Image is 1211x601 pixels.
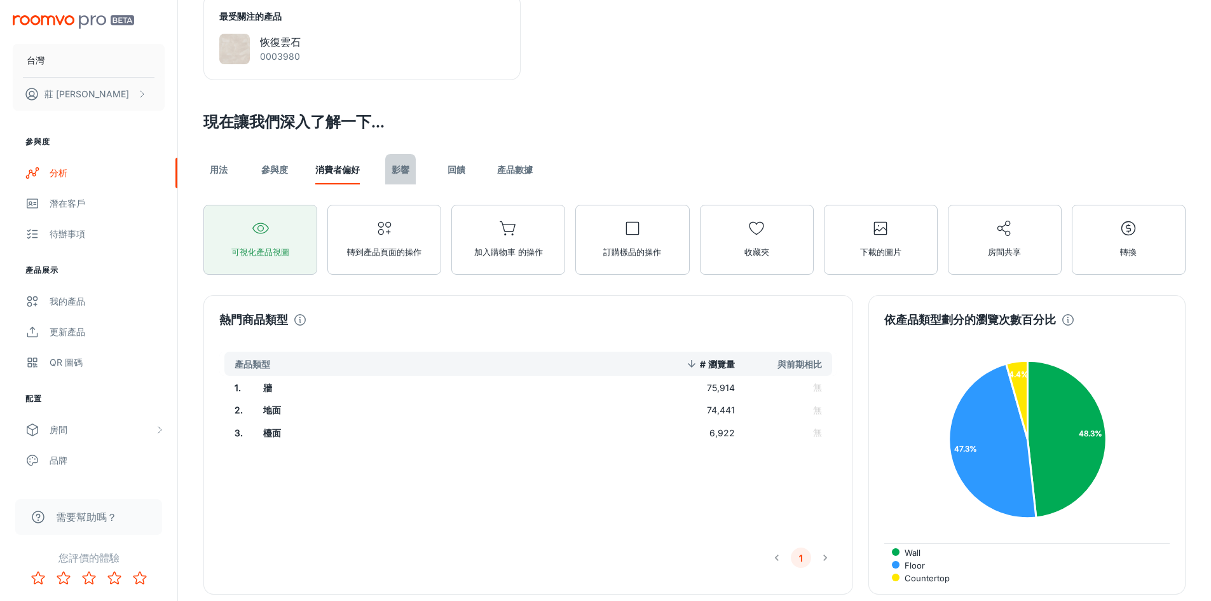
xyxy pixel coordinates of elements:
[25,394,42,403] font: 配置
[603,247,661,257] font: 訂購樣品的操作
[988,247,1021,257] font: 房間共享
[451,205,565,275] button: 加入購物車 的操作
[210,164,228,175] font: 用法
[260,51,300,62] font: 0003980
[700,359,735,370] font: # 瀏覽量
[777,359,822,370] font: 與前期相比
[347,247,421,257] font: 轉到產品頁面的操作
[860,247,901,257] font: 下載的圖片
[263,427,281,438] font: 檯面
[1072,205,1186,275] button: 轉換
[25,137,50,146] font: 參與度
[263,382,272,393] font: 牆
[219,11,282,22] font: 最受關注的產品
[791,548,811,568] button: 第 1 頁
[884,313,1056,326] font: 依產品類型劃分的瀏覽次數百分比
[50,296,85,307] font: 我的產品
[25,565,51,591] button: 評分 1 顆星
[203,205,317,275] button: 可視化產品視圖
[25,265,58,275] font: 產品展示
[700,205,814,275] button: 收藏夾
[709,427,735,438] font: 6,922
[231,247,289,257] font: 可視化產品視圖
[263,404,281,415] font: 地面
[683,356,735,372] span: # 瀏覽量
[575,205,689,275] button: 訂購樣品的操作
[813,404,822,415] font: 無
[948,205,1062,275] button: 房間共享
[240,404,243,415] font: .
[761,356,822,372] span: 與前期相比
[238,382,241,393] font: .
[50,455,67,466] font: 品牌
[392,164,409,175] font: 影響
[27,55,44,66] font: 台灣
[56,511,117,523] font: 需要幫助嗎？
[448,164,465,175] font: 回饋
[235,427,240,438] font: 3
[235,382,238,393] font: 1
[813,382,822,392] font: 無
[744,247,769,257] font: 收藏夾
[895,560,925,571] span: Floor
[102,565,127,591] button: 評分 4 顆星
[799,553,803,563] font: 1
[219,34,250,64] img: 恢復雲石
[50,167,67,178] font: 分析
[50,326,85,337] font: 更新產品
[707,404,735,415] font: 74,441
[707,382,735,393] font: 75,914
[1120,247,1137,257] font: 轉換
[127,565,153,591] button: 評分 5 顆星
[44,88,53,99] font: 莊
[50,198,85,209] font: 潛在客戶
[895,547,920,558] span: Wall
[13,15,134,29] img: Roomvo PRO 測試版
[895,572,950,584] span: Countertop
[235,404,240,415] font: 2
[50,228,85,239] font: 待辦事項
[219,313,288,326] font: 熱門商品類型
[58,551,120,564] font: 您評價的體驗
[50,424,67,435] font: 房間
[824,205,938,275] button: 下載的圖片
[13,44,165,77] button: 台灣
[76,565,102,591] button: 評分 3 顆星
[474,247,543,257] font: 加入購物車 的操作
[235,359,270,370] font: 產品類型
[315,164,360,175] font: 消費者偏好
[13,78,165,111] button: 莊 [PERSON_NAME]
[240,427,243,438] font: .
[203,113,385,131] font: 現在讓我們深入了解一下...
[50,357,83,368] font: QR 圖碼
[260,36,301,48] font: 恢復雲石
[497,164,533,175] font: 產品數據
[56,88,129,99] font: [PERSON_NAME]
[261,164,288,175] font: 參與度
[765,548,837,568] nav: 分頁導航
[51,565,76,591] button: 評分 2 顆星
[235,356,287,372] span: 產品類型
[327,205,441,275] button: 轉到產品頁面的操作
[813,427,822,438] font: 無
